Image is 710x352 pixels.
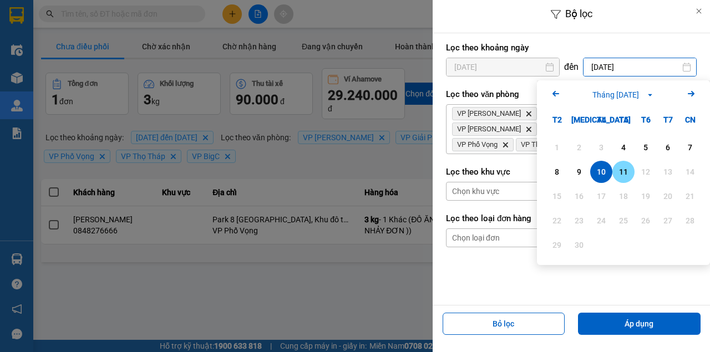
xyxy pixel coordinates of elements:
[635,136,657,159] div: Choose Thứ Sáu, tháng 09 5 2025. It's available.
[594,141,609,154] div: 3
[657,210,679,232] div: Not available. Thứ Bảy, tháng 09 27 2025.
[452,232,500,243] div: Chọn loại đơn
[549,190,565,203] div: 15
[446,89,697,100] label: Lọc theo văn phòng
[546,136,568,159] div: Not available. Thứ Hai, tháng 09 1 2025.
[657,109,679,131] div: T7
[568,185,590,207] div: Not available. Thứ Ba, tháng 09 16 2025.
[612,185,635,207] div: Not available. Thứ Năm, tháng 09 18 2025.
[568,161,590,183] div: Choose Thứ Ba, tháng 09 9 2025. It's available.
[594,214,609,227] div: 24
[452,138,514,151] span: VP Phố Vọng, close by backspace
[447,58,559,76] input: Select a date.
[457,140,498,149] span: VP Phố Vọng
[657,161,679,183] div: Not available. Thứ Bảy, tháng 09 13 2025.
[594,190,609,203] div: 17
[679,185,701,207] div: Not available. Chủ Nhật, tháng 09 21 2025.
[571,141,587,154] div: 2
[549,214,565,227] div: 22
[584,58,696,76] input: Select a date.
[679,136,701,159] div: Choose Chủ Nhật, tháng 09 7 2025. It's available.
[612,109,635,131] div: T5
[521,140,561,149] span: VP Thọ Tháp
[679,161,701,183] div: Not available. Chủ Nhật, tháng 09 14 2025.
[684,87,698,100] svg: Arrow Right
[452,186,499,197] div: Chọn khu vực
[549,238,565,252] div: 29
[568,234,590,256] div: Not available. Thứ Ba, tháng 09 30 2025.
[679,109,701,131] div: CN
[568,210,590,232] div: Not available. Thứ Ba, tháng 09 23 2025.
[546,185,568,207] div: Not available. Thứ Hai, tháng 09 15 2025.
[660,214,676,227] div: 27
[560,62,583,73] div: đến
[638,190,653,203] div: 19
[457,125,521,134] span: VP Trần Đại Nghĩa
[525,126,532,132] svg: Delete
[549,87,562,102] button: Previous month.
[594,165,609,178] div: 10
[446,213,697,224] label: Lọc theo loại đơn hàng
[446,166,697,177] label: Lọc theo khu vực
[571,165,587,178] div: 9
[546,109,568,131] div: T2
[590,210,612,232] div: Not available. Thứ Tư, tháng 09 24 2025.
[590,185,612,207] div: Not available. Thứ Tư, tháng 09 17 2025.
[502,141,509,148] svg: Delete
[589,89,658,101] button: Tháng [DATE]
[590,161,612,183] div: Selected. Thứ Tư, tháng 09 10 2025. It's available.
[571,238,587,252] div: 30
[682,190,698,203] div: 21
[457,109,521,118] span: VP Lê Duẩn
[452,123,537,136] span: VP Trần Đại Nghĩa, close by backspace
[612,136,635,159] div: Choose Thứ Năm, tháng 09 4 2025. It's available.
[443,313,565,335] button: Bỏ lọc
[682,141,698,154] div: 7
[525,110,532,117] svg: Delete
[452,107,537,120] span: VP Lê Duẩn, close by backspace
[635,161,657,183] div: Not available. Thứ Sáu, tháng 09 12 2025.
[565,8,592,19] span: Bộ lọc
[590,136,612,159] div: Not available. Thứ Tư, tháng 09 3 2025.
[616,190,631,203] div: 18
[612,210,635,232] div: Not available. Thứ Năm, tháng 09 25 2025.
[578,313,701,335] button: Áp dụng
[682,214,698,227] div: 28
[549,141,565,154] div: 1
[546,234,568,256] div: Not available. Thứ Hai, tháng 09 29 2025.
[660,190,676,203] div: 20
[549,87,562,100] svg: Arrow Left
[612,161,635,183] div: Choose Thứ Năm, tháng 09 11 2025. It's available.
[657,136,679,159] div: Choose Thứ Bảy, tháng 09 6 2025. It's available.
[660,141,676,154] div: 6
[657,185,679,207] div: Not available. Thứ Bảy, tháng 09 20 2025.
[590,109,612,131] div: T4
[635,109,657,131] div: T6
[638,141,653,154] div: 5
[546,161,568,183] div: Choose Thứ Hai, tháng 09 8 2025. It's available.
[684,87,698,102] button: Next month.
[638,165,653,178] div: 12
[571,214,587,227] div: 23
[568,109,590,131] div: [MEDICAL_DATA]
[616,141,631,154] div: 4
[446,42,697,53] label: Lọc theo khoảng ngày
[571,190,587,203] div: 16
[638,214,653,227] div: 26
[679,210,701,232] div: Not available. Chủ Nhật, tháng 09 28 2025.
[660,165,676,178] div: 13
[616,214,631,227] div: 25
[616,165,631,178] div: 11
[516,138,577,151] span: VP Thọ Tháp, close by backspace
[537,80,710,265] div: Calendar.
[546,210,568,232] div: Not available. Thứ Hai, tháng 09 22 2025.
[549,165,565,178] div: 8
[635,210,657,232] div: Not available. Thứ Sáu, tháng 09 26 2025.
[568,136,590,159] div: Not available. Thứ Ba, tháng 09 2 2025.
[635,185,657,207] div: Not available. Thứ Sáu, tháng 09 19 2025.
[682,165,698,178] div: 14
